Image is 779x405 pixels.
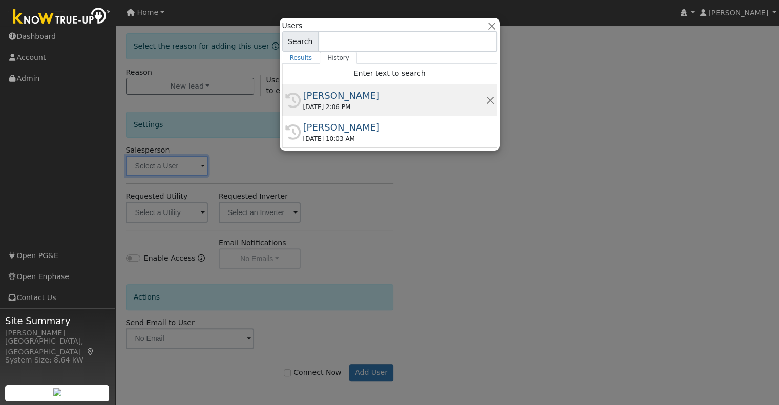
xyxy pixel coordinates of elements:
[282,20,302,31] span: Users
[282,52,320,64] a: Results
[285,124,301,140] i: History
[485,95,495,105] button: Remove this history
[5,314,110,328] span: Site Summary
[5,336,110,357] div: [GEOGRAPHIC_DATA], [GEOGRAPHIC_DATA]
[86,348,95,356] a: Map
[303,134,486,143] div: [DATE] 10:03 AM
[137,8,159,16] span: Home
[303,120,486,134] div: [PERSON_NAME]
[708,9,768,17] span: [PERSON_NAME]
[320,52,357,64] a: History
[354,69,426,77] span: Enter text to search
[5,355,110,366] div: System Size: 8.64 kW
[5,328,110,338] div: [PERSON_NAME]
[285,93,301,108] i: History
[303,89,486,102] div: [PERSON_NAME]
[303,102,486,112] div: [DATE] 2:06 PM
[8,6,115,29] img: Know True-Up
[53,388,61,396] img: retrieve
[282,31,319,52] span: Search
